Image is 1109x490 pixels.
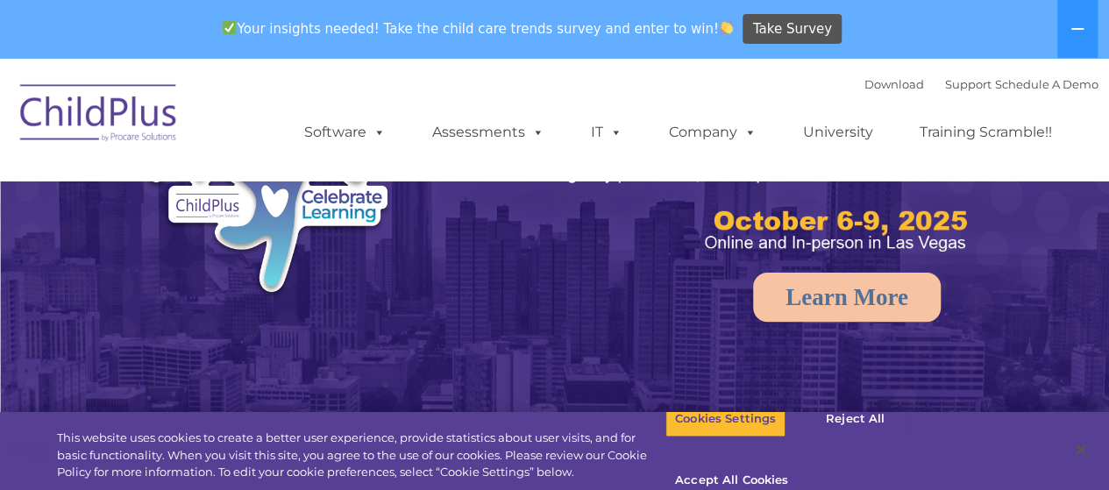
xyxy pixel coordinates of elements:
[415,115,562,150] a: Assessments
[902,115,1070,150] a: Training Scramble!!
[753,273,941,322] a: Learn More
[287,115,403,150] a: Software
[11,72,187,160] img: ChildPlus by Procare Solutions
[1062,430,1100,469] button: Close
[743,14,842,45] a: Take Survey
[216,11,741,46] span: Your insights needed! Take the child care trends survey and enter to win!
[753,14,832,45] span: Take Survey
[57,430,665,481] div: This website uses cookies to create a better user experience, provide statistics about user visit...
[864,77,1098,91] font: |
[786,115,891,150] a: University
[800,401,910,437] button: Reject All
[244,188,318,201] span: Phone number
[665,401,786,437] button: Cookies Settings
[720,21,733,34] img: 👏
[651,115,774,150] a: Company
[244,116,297,129] span: Last name
[864,77,924,91] a: Download
[223,21,236,34] img: ✅
[573,115,640,150] a: IT
[945,77,992,91] a: Support
[995,77,1098,91] a: Schedule A Demo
